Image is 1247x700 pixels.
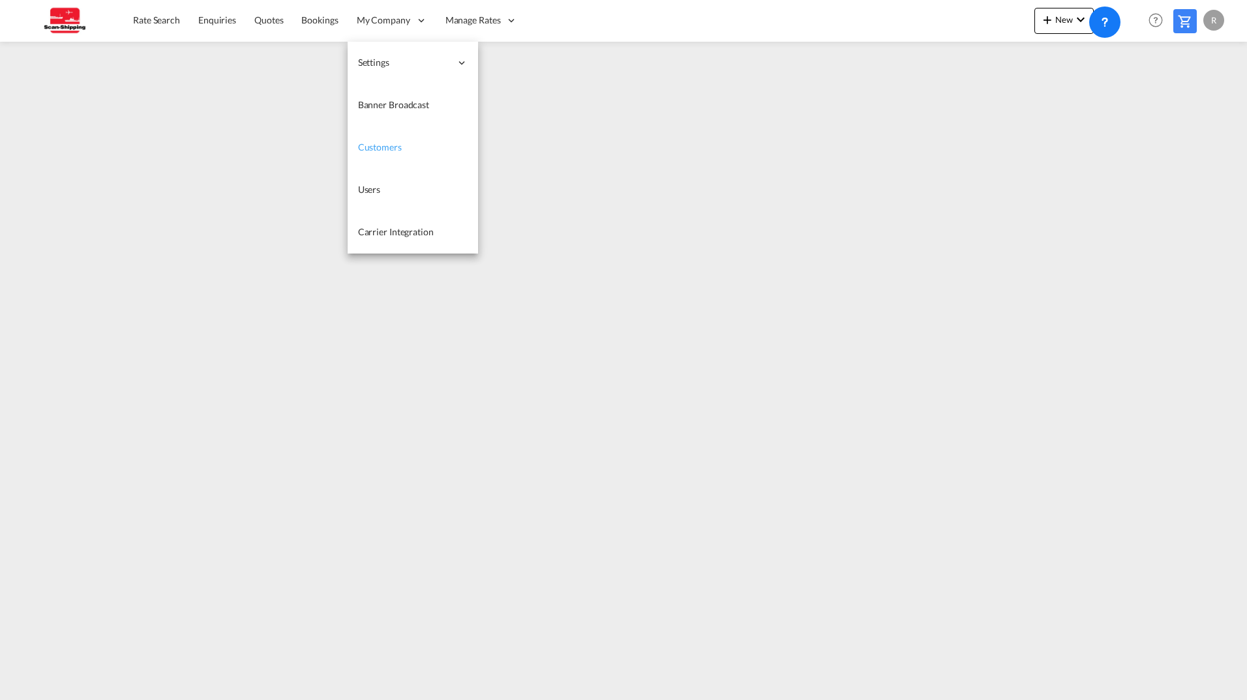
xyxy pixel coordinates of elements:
[1040,14,1089,25] span: New
[358,99,429,110] span: Banner Broadcast
[348,211,478,254] a: Carrier Integration
[133,14,180,25] span: Rate Search
[1145,9,1173,33] div: Help
[1073,12,1089,27] md-icon: icon-chevron-down
[1203,10,1224,31] div: R
[348,42,478,84] div: Settings
[20,6,108,35] img: 123b615026f311ee80dabbd30bc9e10f.jpg
[1040,12,1055,27] md-icon: icon-plus 400-fg
[358,56,451,69] span: Settings
[198,14,236,25] span: Enquiries
[348,169,478,211] a: Users
[1145,9,1167,31] span: Help
[254,14,283,25] span: Quotes
[358,141,402,153] span: Customers
[348,84,478,126] a: Banner Broadcast
[358,226,434,237] span: Carrier Integration
[348,126,478,169] a: Customers
[1034,8,1094,34] button: icon-plus 400-fgNewicon-chevron-down
[358,184,381,195] span: Users
[445,14,501,27] span: Manage Rates
[301,14,338,25] span: Bookings
[357,14,410,27] span: My Company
